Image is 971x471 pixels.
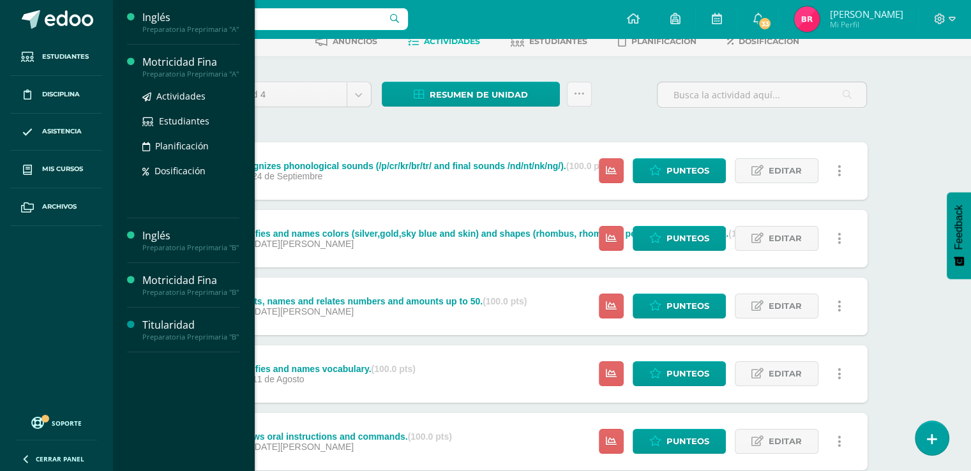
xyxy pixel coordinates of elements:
[36,454,84,463] span: Cerrar panel
[15,414,97,431] a: Soporte
[769,227,802,250] span: Editar
[142,55,239,78] a: Motricidad FinaPreparatoria Preprimaria "A"
[142,163,239,178] a: Dosificación
[483,296,527,306] strong: (100.0 pts)
[217,82,371,107] a: Unidad 4
[10,38,102,76] a: Estudiantes
[10,76,102,114] a: Disciplina
[829,19,903,30] span: Mi Perfil
[10,114,102,151] a: Asistencia
[156,90,206,102] span: Actividades
[231,228,772,239] div: identifies and names colors (silver,gold,sky blue and skin) and shapes (rhombus, rhomboid, pentag...
[142,243,239,252] div: Preparatoria Preprimaria "B"
[142,10,239,25] div: Inglés
[142,114,239,128] a: Estudiantes
[618,31,696,52] a: Planificación
[10,188,102,226] a: Archivos
[42,126,82,137] span: Asistencia
[252,171,323,181] span: 24 de Septiembre
[769,362,802,385] span: Editar
[633,294,726,318] a: Punteos
[633,226,726,251] a: Punteos
[794,6,820,32] img: c81d4fe22bc5891cf3e7f950547fa952.png
[142,55,239,70] div: Motricidad Fina
[315,31,377,52] a: Anuncios
[829,8,903,20] span: [PERSON_NAME]
[633,361,726,386] a: Punteos
[42,52,89,62] span: Estudiantes
[666,159,709,183] span: Punteos
[142,25,239,34] div: Preparatoria Preprimaria "A"
[424,36,480,46] span: Actividades
[154,165,206,177] span: Dosificación
[511,31,587,52] a: Estudiantes
[142,288,239,297] div: Preparatoria Preprimaria "B"
[42,164,83,174] span: Mis cursos
[408,431,452,442] strong: (100.0 pts)
[666,227,709,250] span: Punteos
[566,161,610,171] strong: (100.0 pts)
[142,89,239,103] a: Actividades
[769,159,802,183] span: Editar
[252,374,305,384] span: 11 de Agosto
[529,36,587,46] span: Estudiantes
[953,205,965,250] span: Feedback
[727,31,799,52] a: Dosificación
[631,36,696,46] span: Planificación
[142,10,239,34] a: InglésPreparatoria Preprimaria "A"
[142,273,239,288] div: Motricidad Fina
[227,82,337,107] span: Unidad 4
[142,273,239,297] a: Motricidad FinaPreparatoria Preprimaria "B"
[231,296,527,306] div: Counts, names and relates numbers and amounts up to 50.
[142,318,239,341] a: TitularidadPreparatoria Preprimaria "B"
[633,429,726,454] a: Punteos
[142,228,239,243] div: Inglés
[666,430,709,453] span: Punteos
[42,89,80,100] span: Disciplina
[333,36,377,46] span: Anuncios
[252,442,354,452] span: [DATE][PERSON_NAME]
[121,8,408,30] input: Busca un usuario...
[769,294,802,318] span: Editar
[666,362,709,385] span: Punteos
[666,294,709,318] span: Punteos
[382,82,560,107] a: Resumen de unidad
[430,83,528,107] span: Resumen de unidad
[142,318,239,333] div: Titularidad
[142,138,239,153] a: Planificación
[231,431,451,442] div: Follows oral instructions and commands.
[142,228,239,252] a: InglésPreparatoria Preprimaria "B"
[10,151,102,188] a: Mis cursos
[408,31,480,52] a: Actividades
[769,430,802,453] span: Editar
[372,364,416,374] strong: (100.0 pts)
[142,70,239,78] div: Preparatoria Preprimaria "A"
[252,306,354,317] span: [DATE][PERSON_NAME]
[231,161,610,171] div: Recognizes phonological sounds (/p/cr/kr/br/tr/ and final sounds /nd/nt/nk/ng/).
[252,239,354,249] span: [DATE][PERSON_NAME]
[739,36,799,46] span: Dosificación
[42,202,77,212] span: Archivos
[159,115,209,127] span: Estudiantes
[155,140,209,152] span: Planificación
[758,17,772,31] span: 33
[633,158,726,183] a: Punteos
[947,192,971,279] button: Feedback - Mostrar encuesta
[231,364,415,374] div: identifies and names vocabulary.
[142,333,239,341] div: Preparatoria Preprimaria "B"
[658,82,866,107] input: Busca la actividad aquí...
[52,419,82,428] span: Soporte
